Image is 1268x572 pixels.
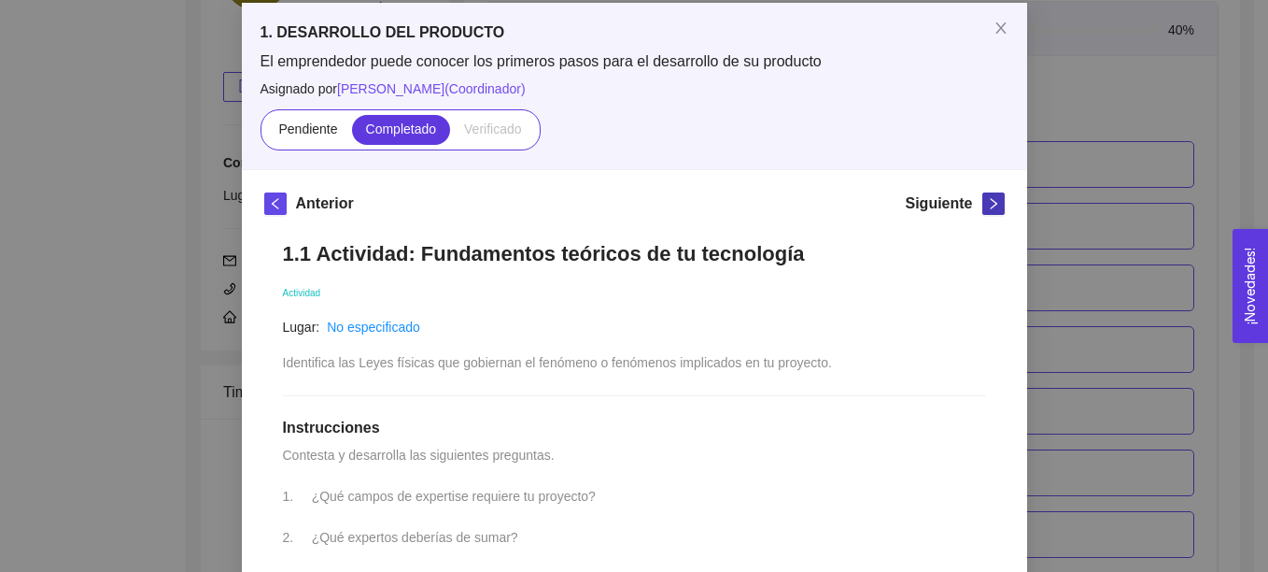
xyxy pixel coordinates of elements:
[464,122,521,136] span: Verificado
[265,197,286,210] span: left
[327,320,420,335] a: No especificado
[983,197,1004,210] span: right
[982,193,1005,215] button: right
[993,21,1008,36] span: close
[283,419,986,437] h1: Instrucciones
[283,317,320,337] article: Lugar:
[1233,229,1268,343] button: Open Feedback Widget
[261,51,1008,72] span: El emprendedor puede conocer los primeros pasos para el desarrollo de su producto
[283,241,986,266] h1: 1.1 Actividad: Fundamentos teóricos de tu tecnología
[283,288,321,298] span: Actividad
[296,193,354,215] h5: Anterior
[261,79,1008,99] span: Asignado por
[905,193,972,215] h5: Siguiente
[975,3,1027,55] button: Close
[283,355,832,370] span: Identifica las Leyes físicas que gobiernan el fenómeno o fenómenos implicados en tu proyecto.
[366,122,437,136] span: Completado
[278,122,337,136] span: Pendiente
[264,193,287,215] button: left
[261,21,1008,44] h5: 1. DESARROLLO DEL PRODUCTO
[337,81,526,96] span: [PERSON_NAME] ( Coordinador )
